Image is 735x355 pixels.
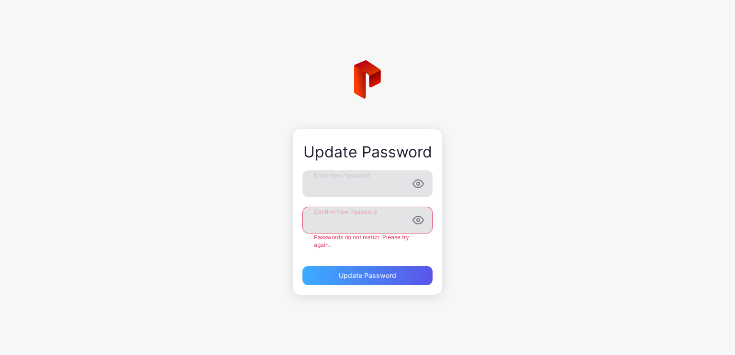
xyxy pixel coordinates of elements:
[302,233,433,249] div: Passwords do not match. Please try again.
[412,178,424,189] button: Enter New Password
[412,214,424,226] button: Confirm New Password
[302,170,433,197] input: Enter New Password
[302,266,433,285] button: Update Password
[302,144,433,161] div: Update Password
[339,272,396,279] div: Update Password
[302,207,433,233] input: Confirm New Password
